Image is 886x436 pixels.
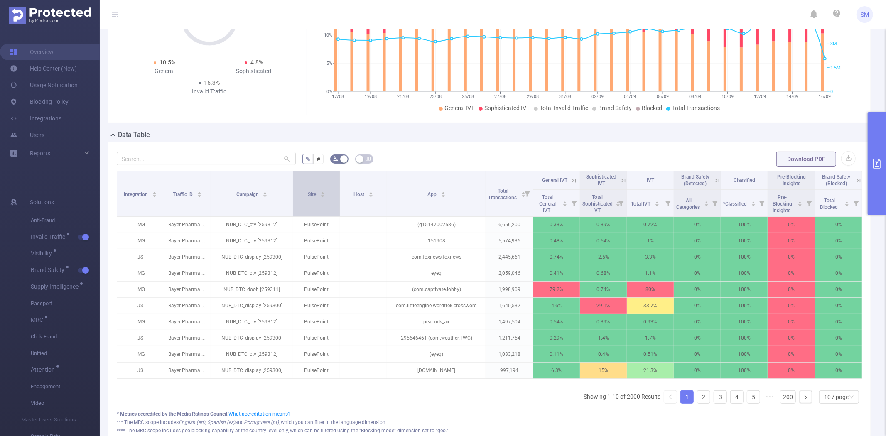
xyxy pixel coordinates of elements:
p: Bayer Pharma US [26400] [164,233,211,249]
i: icon: caret-down [751,203,756,206]
p: 1,497,504 [486,314,533,330]
i: Filter menu [615,190,627,216]
p: 0% [768,330,815,346]
p: 0% [815,298,862,314]
p: 0% [768,298,815,314]
span: Host [353,191,366,197]
p: IMG [117,217,164,233]
i: icon: caret-down [152,194,157,196]
p: PulsePoint [293,233,340,249]
span: Total General IVT [539,194,556,213]
p: 33.7% [627,298,674,314]
p: 4.6% [533,298,580,314]
span: App [427,191,438,197]
p: Bayer Pharma US [26400] [164,249,211,265]
p: Bayer Pharma US [26400] [164,346,211,362]
li: Showing 1-10 of 2000 Results [584,390,660,404]
div: Sort [320,191,325,196]
i: icon: caret-up [562,200,567,203]
p: 0.4% [580,346,627,362]
p: 0.74% [580,282,627,297]
div: Sort [562,200,567,205]
b: * Metrics accredited by the Media Ratings Council. [117,411,228,417]
a: 200 [780,391,795,403]
p: 100% [721,298,768,314]
p: 0% [815,265,862,281]
p: 0% [674,217,721,233]
tspan: 17/08 [332,94,344,99]
p: 1,998,909 [486,282,533,297]
div: 10 / page [824,391,849,403]
span: Total Transactions [488,188,518,201]
i: icon: right [803,395,808,400]
p: 100% [721,217,768,233]
p: NUB_DTC_display [259300] [211,249,292,265]
p: 0% [674,346,721,362]
tspan: 5% [326,61,332,66]
span: Total Blocked [820,198,839,210]
span: Total Invalid Traffic [540,105,588,111]
div: Sort [441,191,446,196]
p: 0% [674,282,721,297]
p: 0.68% [580,265,627,281]
p: 0% [674,314,721,330]
i: icon: caret-down [320,194,325,196]
p: NUB_DTC_display [259300] [211,298,292,314]
span: Video [31,395,100,412]
i: icon: caret-down [197,194,202,196]
span: Click Fraud [31,328,100,345]
span: Visibility [31,250,55,256]
p: IMG [117,282,164,297]
p: 0% [768,282,815,297]
tspan: 02/09 [591,94,604,99]
span: Total IVT [631,201,652,207]
p: IMG [117,346,164,362]
p: 997,194 [486,363,533,378]
tspan: 10% [324,33,332,38]
span: MRC [31,317,46,323]
p: 29.1% [580,298,627,314]
p: PulsePoint [293,265,340,281]
tspan: 1.5M [830,65,841,71]
i: Filter menu [662,190,674,216]
p: 0.93% [627,314,674,330]
p: 0% [768,249,815,265]
p: 0% [674,330,721,346]
p: PulsePoint [293,217,340,233]
p: 0% [815,282,862,297]
p: NUB_DTC_ctv [259312] [211,346,292,362]
p: 2.5% [580,249,627,265]
span: All Categories [676,198,701,210]
i: icon: caret-up [152,191,157,193]
li: 200 [780,390,796,404]
span: 4.8% [250,59,263,66]
p: 1.7% [627,330,674,346]
span: Supply Intelligence [31,284,81,289]
p: 1.1% [627,265,674,281]
div: Sophisticated [209,67,299,76]
div: Sort [798,200,803,205]
i: icon: left [668,394,673,399]
p: IMG [117,314,164,330]
p: Bayer Pharma US [26400] [164,298,211,314]
span: Total Transactions [672,105,720,111]
p: NUB_DTC_ctv [259312] [211,265,292,281]
span: 10.5% [160,59,175,66]
input: Search... [117,152,296,165]
p: 0% [815,217,862,233]
p: 3.3% [627,249,674,265]
p: 1% [627,233,674,249]
p: IMG [117,265,164,281]
div: General [120,67,209,76]
tspan: 0 [830,89,833,94]
span: Brand Safety [598,105,632,111]
i: icon: caret-down [798,203,802,206]
span: Passport [31,295,100,312]
div: Sort [152,191,157,196]
tspan: 21/08 [397,94,409,99]
i: icon: caret-down [845,203,849,206]
p: JS [117,298,164,314]
button: Download PDF [776,152,836,167]
tspan: 0% [326,89,332,94]
p: 0% [674,265,721,281]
